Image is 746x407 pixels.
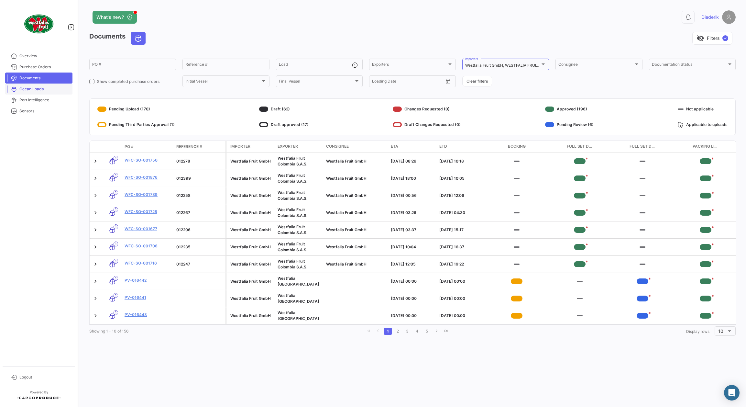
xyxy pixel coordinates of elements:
[19,374,70,380] span: Logout
[545,104,594,114] div: Approved (196)
[185,80,260,85] span: Initial Vessel
[558,63,633,68] span: Consignee
[278,224,321,236] div: Westfalia Fruit Colombia S.A.S.
[230,210,272,216] div: Westfalia Fruit GmbH
[433,328,440,335] a: go to next page
[125,209,171,215] a: WFC-SO-001728
[365,328,372,335] a: go to first page
[92,175,99,182] a: Expand/Collapse Row
[114,156,118,161] span: 1
[388,141,437,153] datatable-header-cell: ETA
[114,190,118,195] span: 1
[230,143,250,149] span: Importer
[125,295,171,300] a: PV-016441
[326,159,367,164] span: Westfalia Fruit GmbH
[114,310,118,315] span: 1
[391,210,434,216] div: [DATE] 03:26
[176,261,223,267] div: 012247
[443,77,453,86] button: Open calendar
[93,11,137,24] button: What's new?
[391,244,434,250] div: [DATE] 10:04
[125,277,171,283] a: PV-016442
[278,241,321,253] div: Westfalia Fruit Colombia S.A.S.
[92,158,99,164] a: Expand/Collapse Row
[442,328,450,335] a: go to last page
[391,175,434,181] div: [DATE] 18:00
[114,173,118,178] span: 1
[391,158,434,164] div: [DATE] 08:26
[630,143,655,150] span: Full Set Docs WFPE
[437,141,485,153] datatable-header-cell: ETD
[567,143,593,150] span: Full Set Docs WFCOL
[278,276,321,287] div: Westfalia [GEOGRAPHIC_DATA]
[545,119,594,130] div: Pending Review (6)
[326,227,367,232] span: Westfalia Fruit GmbH
[92,244,99,250] a: Expand/Collapse Row
[125,312,171,318] a: PV-016443
[697,34,704,42] span: visibility_off
[394,328,401,335] a: 2
[92,227,99,233] a: Expand/Collapse Row
[439,296,483,301] div: [DATE] 00:00
[125,243,171,249] a: WFC-SO-001708
[439,313,483,319] div: [DATE] 00:00
[701,14,719,20] span: Diederik
[403,328,411,335] a: 3
[324,141,388,153] datatable-header-cell: Consignee
[114,293,118,298] span: 1
[259,104,309,114] div: Draft (62)
[439,175,483,181] div: [DATE] 10:05
[439,158,483,164] div: [DATE] 10:18
[439,244,483,250] div: [DATE] 16:37
[23,8,55,40] img: client-50.png
[393,119,461,130] div: Draft Changes Requested (0)
[230,261,272,267] div: Westfalia Fruit GmbH
[391,261,434,267] div: [DATE] 12:05
[326,210,367,215] span: Westfalia Fruit GmbH
[125,226,171,232] a: WFC-SO-001677
[122,141,174,152] datatable-header-cell: PO #
[92,261,99,267] a: Expand/Collapse Row
[19,108,70,114] span: Sensors
[326,143,349,149] span: Consignee
[5,73,72,84] a: Documents
[278,293,321,304] div: Westfalia [GEOGRAPHIC_DATA]
[125,157,171,163] a: WFC-SO-001750
[19,75,70,81] span: Documents
[230,193,272,198] div: Westfalia Fruit GmbH
[278,207,321,219] div: Westfalia Fruit Colombia S.A.S.
[722,10,736,24] img: placeholder-user.png
[393,326,402,337] li: page 2
[5,84,72,95] a: Ocean Loads
[278,310,321,322] div: Westfalia [GEOGRAPHIC_DATA]
[508,143,526,150] span: Booking
[439,210,483,216] div: [DATE] 04:30
[372,80,381,85] input: From
[89,329,128,334] span: Showing 1 - 10 of 156
[462,76,492,86] button: Clear filters
[230,175,272,181] div: Westfalia Fruit GmbH
[439,261,483,267] div: [DATE] 19:22
[114,242,118,246] span: 1
[652,63,727,68] span: Documentation Status
[718,328,723,334] span: 10
[686,329,709,334] span: Display rows
[92,295,99,302] a: Expand/Collapse Row
[393,104,461,114] div: Changes Requested (0)
[439,143,447,149] span: ETD
[89,32,148,45] h3: Documents
[278,155,321,167] div: Westfalia Fruit Colombia S.A.S.
[402,326,412,337] li: page 3
[678,104,728,114] div: Not applicable
[176,244,223,250] div: 012235
[693,143,719,150] span: Packing List
[611,141,674,153] datatable-header-cell: Full Set Docs WFPE
[97,104,175,114] div: Pending Upload (170)
[678,119,728,130] div: Applicable to uploads
[97,119,175,130] div: Pending Third Parties Approval (1)
[92,278,99,285] a: Expand/Collapse Row
[279,80,354,85] span: Final Vessel
[391,313,434,319] div: [DATE] 00:00
[5,62,72,73] a: Purchase Orders
[278,190,321,201] div: Westfalia Fruit Colombia S.A.S.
